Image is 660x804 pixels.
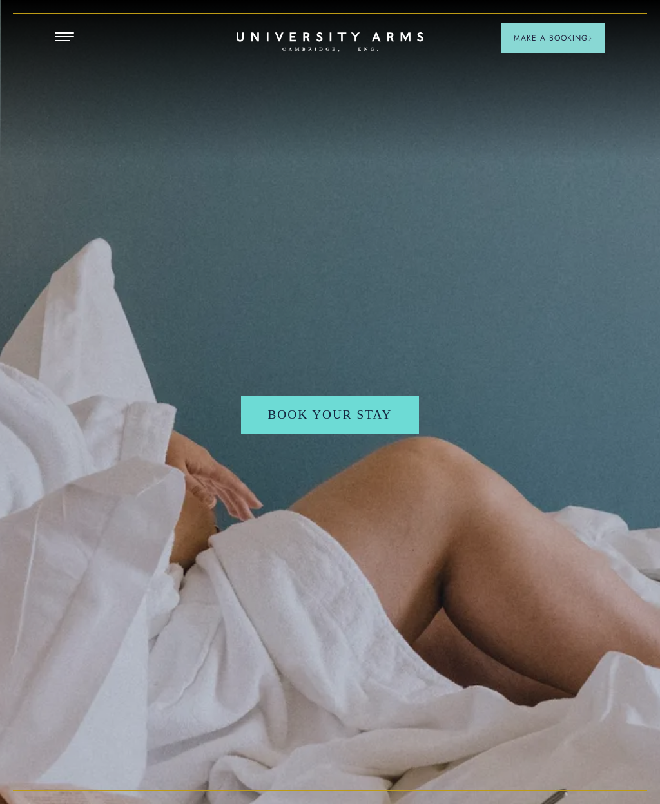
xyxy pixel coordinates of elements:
a: Book your stay [241,396,420,435]
button: Make a BookingArrow icon [501,23,605,53]
span: Make a Booking [514,32,592,44]
img: Arrow icon [588,36,592,41]
button: Open Menu [55,32,74,43]
a: Home [237,32,423,52]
